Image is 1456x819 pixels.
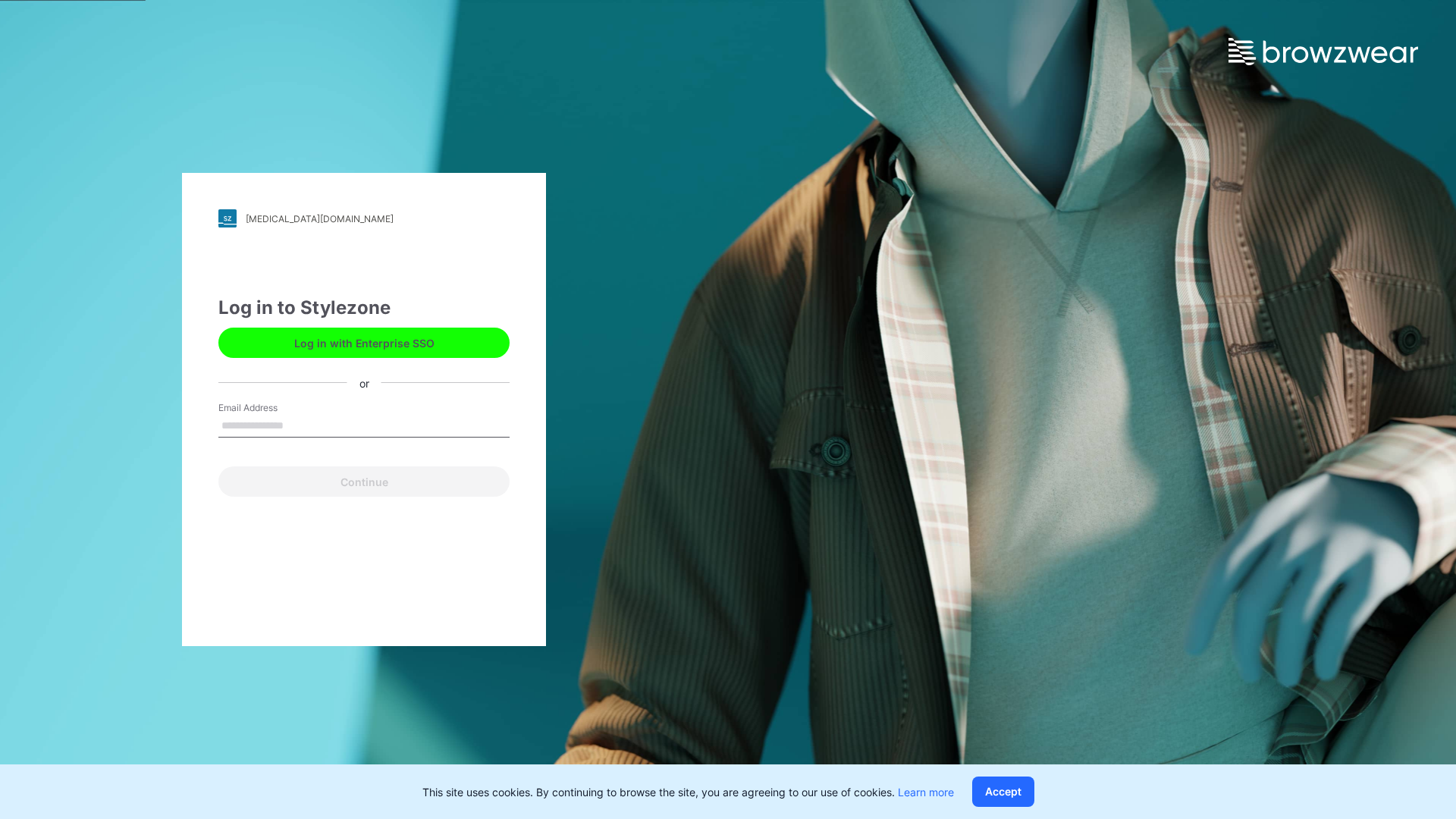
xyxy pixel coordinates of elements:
[1228,38,1418,65] img: browzwear-logo.e42bd6dac1945053ebaf764b6aa21510.svg
[246,213,394,224] div: [MEDICAL_DATA][DOMAIN_NAME]
[972,777,1034,807] button: Accept
[218,401,325,415] label: Email Address
[218,294,510,322] div: Log in to Stylezone
[347,375,381,391] div: or
[218,209,237,227] img: stylezone-logo.562084cfcfab977791bfbf7441f1a819.svg
[218,328,510,358] button: Log in with Enterprise SSO
[898,786,954,799] a: Learn more
[218,209,510,227] a: [MEDICAL_DATA][DOMAIN_NAME]
[422,784,954,800] p: This site uses cookies. By continuing to browse the site, you are agreeing to our use of cookies.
